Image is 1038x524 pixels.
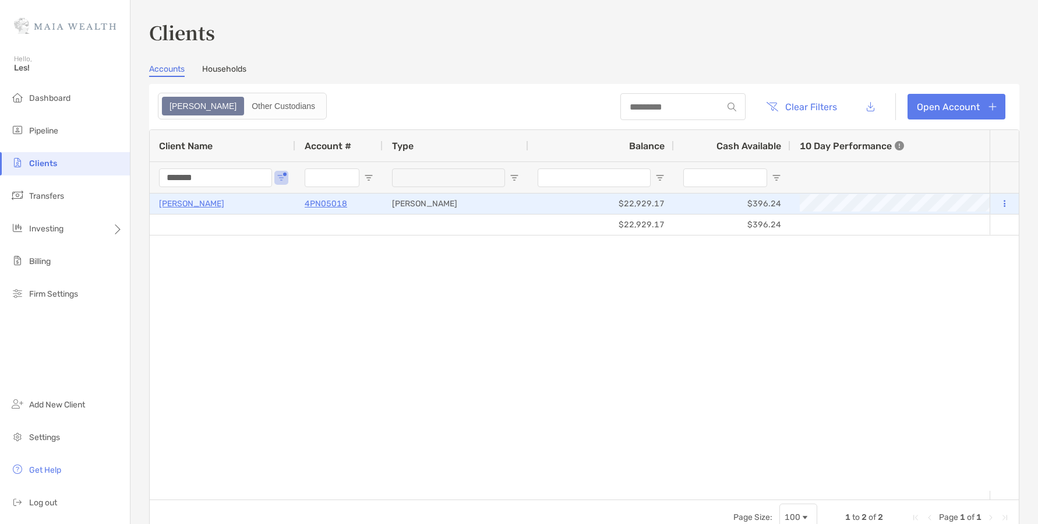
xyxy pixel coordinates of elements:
img: clients icon [10,156,24,170]
span: Billing [29,256,51,266]
span: Balance [629,140,665,152]
span: 1 [960,512,965,522]
div: [PERSON_NAME] [383,194,528,214]
div: $22,929.17 [528,194,674,214]
div: Last Page [1000,513,1009,522]
a: Households [202,64,246,77]
img: get-help icon [10,462,24,476]
div: First Page [911,513,920,522]
span: of [868,512,876,522]
input: Account # Filter Input [305,168,359,187]
span: Firm Settings [29,289,78,299]
img: dashboard icon [10,90,24,104]
div: Other Custodians [245,98,322,114]
span: Add New Client [29,400,85,410]
span: Dashboard [29,93,70,103]
img: transfers icon [10,188,24,202]
span: 1 [976,512,981,522]
div: 100 [785,512,800,522]
a: Open Account [908,94,1005,119]
span: Get Help [29,465,61,475]
button: Open Filter Menu [364,173,373,182]
span: to [852,512,860,522]
img: investing icon [10,221,24,235]
img: add_new_client icon [10,397,24,411]
span: Log out [29,498,57,508]
div: Previous Page [925,513,934,522]
div: $396.24 [674,214,790,235]
div: segmented control [158,93,327,119]
input: Client Name Filter Input [159,168,272,187]
span: Pipeline [29,126,58,136]
img: logout icon [10,495,24,509]
a: [PERSON_NAME] [159,196,224,211]
img: settings icon [10,430,24,444]
div: $22,929.17 [528,214,674,235]
span: Cash Available [716,140,781,152]
button: Open Filter Menu [510,173,519,182]
h3: Clients [149,19,1019,45]
span: 2 [878,512,883,522]
span: Type [392,140,414,152]
img: billing icon [10,254,24,268]
div: 10 Day Performance [800,130,904,161]
span: Settings [29,432,60,442]
span: Account # [305,140,351,152]
button: Open Filter Menu [277,173,286,182]
a: Accounts [149,64,185,77]
span: Page [939,512,958,522]
span: Client Name [159,140,213,152]
span: Clients [29,159,57,168]
span: of [967,512,975,522]
button: Clear Filters [757,94,846,119]
span: 2 [862,512,867,522]
a: 4PN05018 [305,196,347,211]
input: Cash Available Filter Input [683,168,767,187]
input: Balance Filter Input [538,168,651,187]
img: pipeline icon [10,123,24,137]
span: Investing [29,224,63,234]
span: 1 [845,512,850,522]
button: Open Filter Menu [655,173,665,182]
div: $396.24 [674,194,790,214]
span: Les! [14,63,123,73]
img: input icon [728,103,736,111]
img: firm-settings icon [10,286,24,300]
div: Zoe [163,98,243,114]
button: Open Filter Menu [772,173,781,182]
div: Page Size: [733,512,772,522]
div: Next Page [986,513,995,522]
span: Transfers [29,191,64,201]
img: Zoe Logo [14,5,116,47]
